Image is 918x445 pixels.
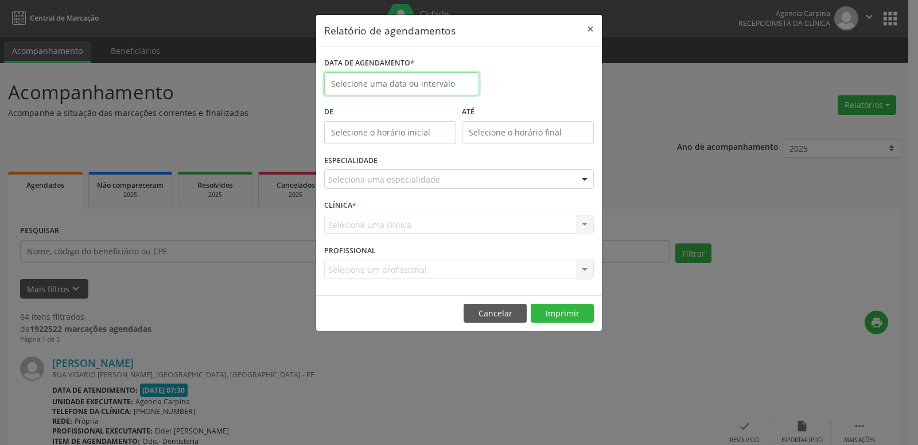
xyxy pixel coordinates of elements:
[324,103,456,121] label: De
[324,121,456,144] input: Selecione o horário inicial
[531,304,594,323] button: Imprimir
[324,197,356,215] label: CLÍNICA
[324,242,376,260] label: PROFISSIONAL
[328,173,440,185] span: Seleciona uma especialidade
[324,72,479,95] input: Selecione uma data ou intervalo
[464,304,527,323] button: Cancelar
[324,152,378,170] label: ESPECIALIDADE
[579,15,602,43] button: Close
[462,121,594,144] input: Selecione o horário final
[324,55,414,72] label: DATA DE AGENDAMENTO
[324,23,456,38] h5: Relatório de agendamentos
[462,103,594,121] label: ATÉ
